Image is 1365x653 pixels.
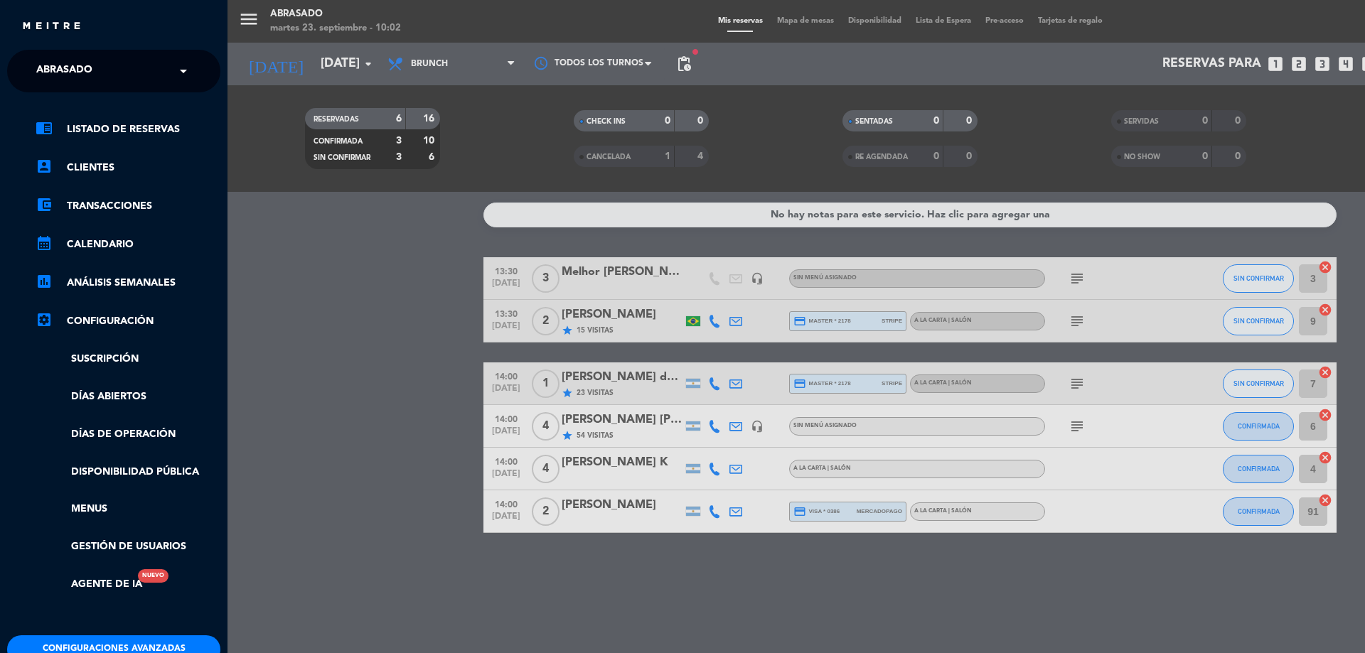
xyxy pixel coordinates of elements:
[36,311,53,328] i: settings_applications
[36,196,53,213] i: account_balance_wallet
[36,56,92,86] span: Abrasado
[36,236,220,253] a: calendar_monthCalendario
[36,539,220,555] a: Gestión de usuarios
[36,198,220,215] a: account_balance_walletTransacciones
[36,313,220,330] a: Configuración
[36,351,220,367] a: Suscripción
[138,569,168,583] div: Nuevo
[36,159,220,176] a: account_boxClientes
[36,121,220,138] a: chrome_reader_modeListado de Reservas
[36,426,220,443] a: Días de Operación
[36,158,53,175] i: account_box
[36,464,220,480] a: Disponibilidad pública
[36,234,53,252] i: calendar_month
[36,119,53,136] i: chrome_reader_mode
[36,273,53,290] i: assessment
[21,21,82,32] img: MEITRE
[36,576,142,593] a: Agente de IANuevo
[36,389,220,405] a: Días abiertos
[36,501,220,517] a: Menus
[36,274,220,291] a: assessmentANÁLISIS SEMANALES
